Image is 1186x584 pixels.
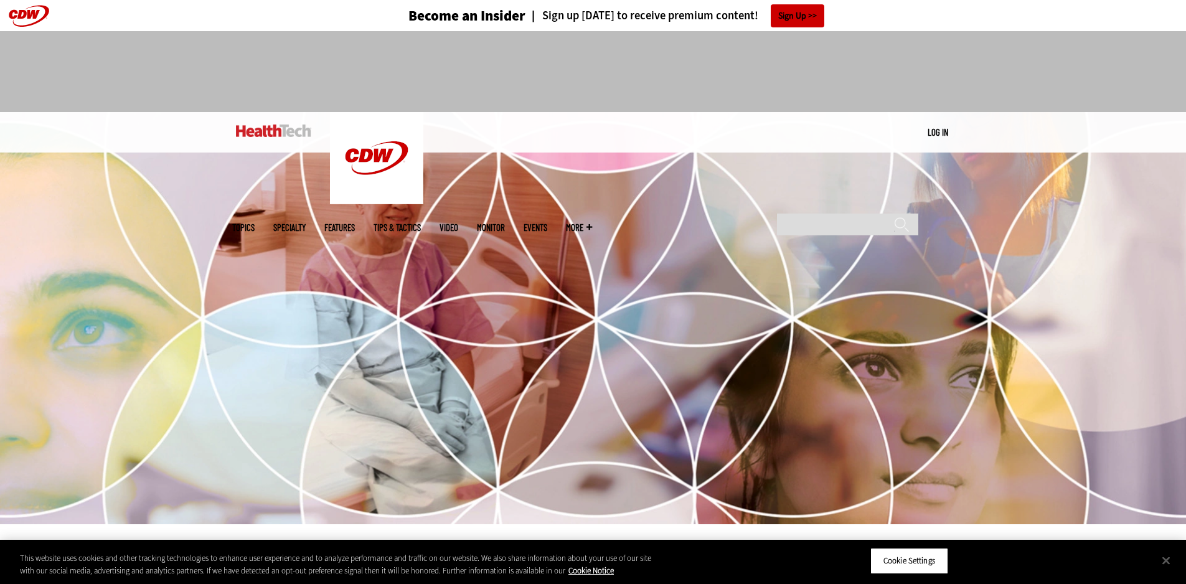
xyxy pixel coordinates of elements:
[367,44,820,100] iframe: advertisement
[1152,547,1180,574] button: Close
[928,126,948,139] div: User menu
[928,126,948,138] a: Log in
[273,223,306,232] span: Specialty
[236,125,311,137] img: Home
[566,223,592,232] span: More
[477,223,505,232] a: MonITor
[771,4,824,27] a: Sign Up
[330,112,423,204] img: Home
[330,194,423,207] a: CDW
[568,565,614,576] a: More information about your privacy
[324,223,355,232] a: Features
[524,223,547,232] a: Events
[408,9,525,23] h3: Become an Insider
[20,552,652,577] div: This website uses cookies and other tracking technologies to enhance user experience and to analy...
[232,223,255,232] span: Topics
[362,9,525,23] a: Become an Insider
[374,223,421,232] a: Tips & Tactics
[870,548,948,574] button: Cookie Settings
[440,223,458,232] a: Video
[525,10,758,22] a: Sign up [DATE] to receive premium content!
